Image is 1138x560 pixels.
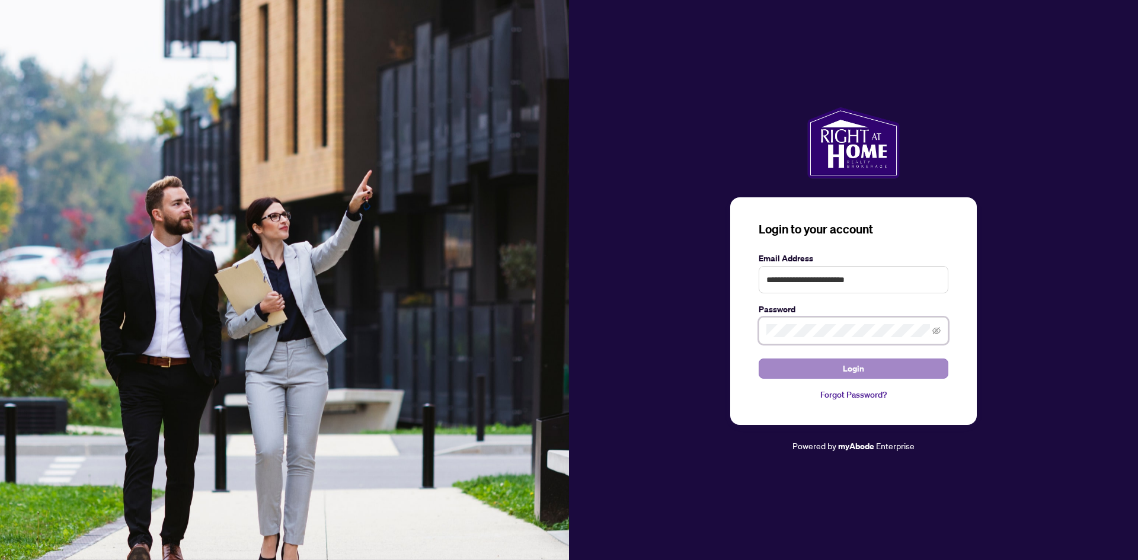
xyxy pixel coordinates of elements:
span: Login [843,359,864,378]
a: myAbode [838,440,874,453]
label: Email Address [759,252,948,265]
span: Powered by [792,440,836,451]
button: Login [759,359,948,379]
span: Enterprise [876,440,915,451]
a: Forgot Password? [759,388,948,401]
label: Password [759,303,948,316]
span: eye-invisible [932,327,941,335]
h3: Login to your account [759,221,948,238]
img: ma-logo [807,107,899,178]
